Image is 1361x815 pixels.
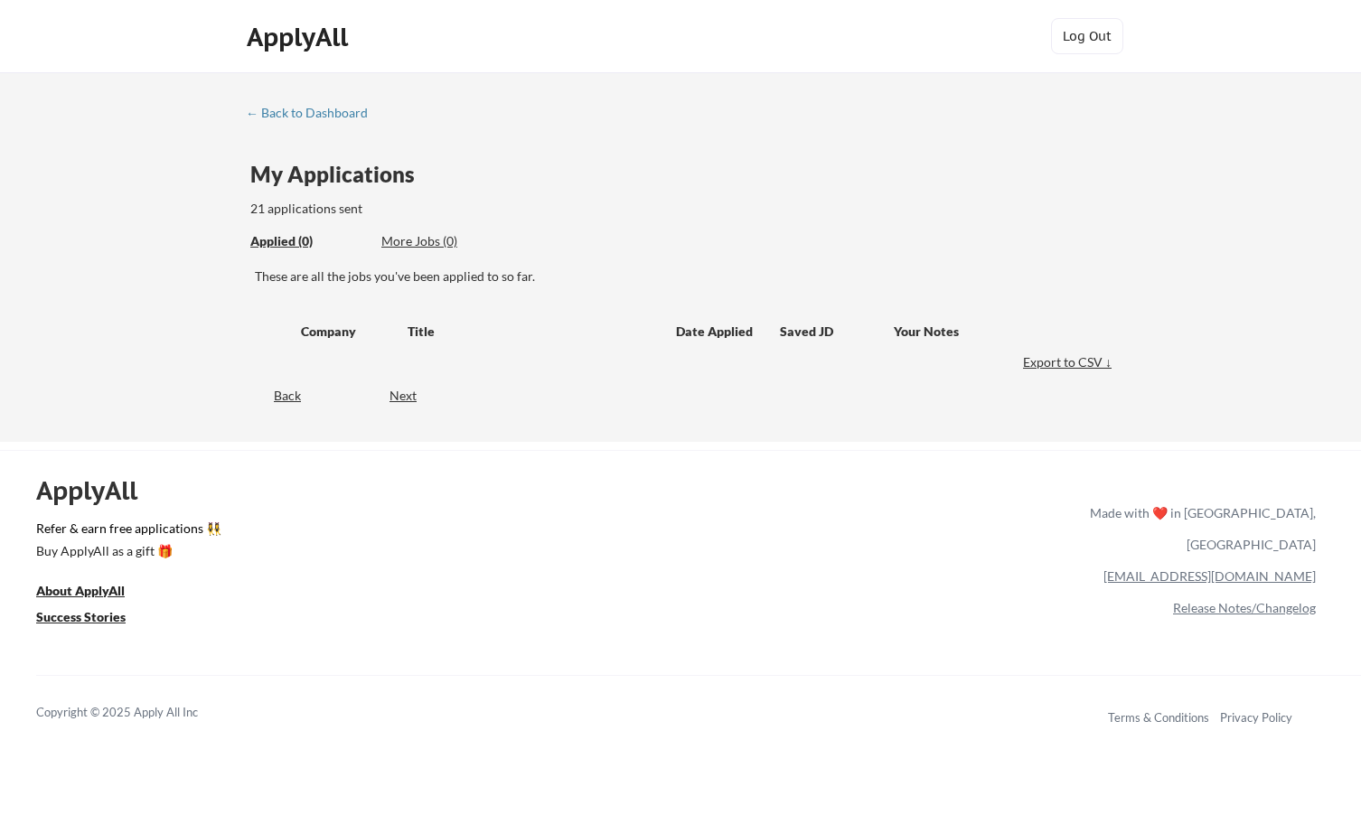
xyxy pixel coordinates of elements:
[36,583,125,598] u: About ApplyAll
[36,607,150,630] a: Success Stories
[1173,600,1316,615] a: Release Notes/Changelog
[36,609,126,624] u: Success Stories
[36,541,217,564] a: Buy ApplyAll as a gift 🎁
[250,232,368,250] div: Applied (0)
[1220,710,1292,725] a: Privacy Policy
[250,232,368,251] div: These are all the jobs you've been applied to so far.
[1108,710,1209,725] a: Terms & Conditions
[247,22,353,52] div: ApplyAll
[1103,568,1316,584] a: [EMAIL_ADDRESS][DOMAIN_NAME]
[780,314,894,347] div: Saved JD
[36,475,158,506] div: ApplyAll
[1023,353,1116,371] div: Export to CSV ↓
[36,704,244,722] div: Copyright © 2025 Apply All Inc
[36,522,712,541] a: Refer & earn free applications 👯‍♀️
[255,267,1116,286] div: These are all the jobs you've been applied to so far.
[246,107,381,119] div: ← Back to Dashboard
[246,387,301,405] div: Back
[1051,18,1123,54] button: Log Out
[301,323,391,341] div: Company
[894,323,1100,341] div: Your Notes
[676,323,756,341] div: Date Applied
[250,164,429,185] div: My Applications
[250,200,600,218] div: 21 applications sent
[390,387,437,405] div: Next
[246,106,381,124] a: ← Back to Dashboard
[1083,497,1316,560] div: Made with ❤️ in [GEOGRAPHIC_DATA], [GEOGRAPHIC_DATA]
[408,323,659,341] div: Title
[381,232,514,251] div: These are job applications we think you'd be a good fit for, but couldn't apply you to automatica...
[36,545,217,557] div: Buy ApplyAll as a gift 🎁
[381,232,514,250] div: More Jobs (0)
[36,581,150,604] a: About ApplyAll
